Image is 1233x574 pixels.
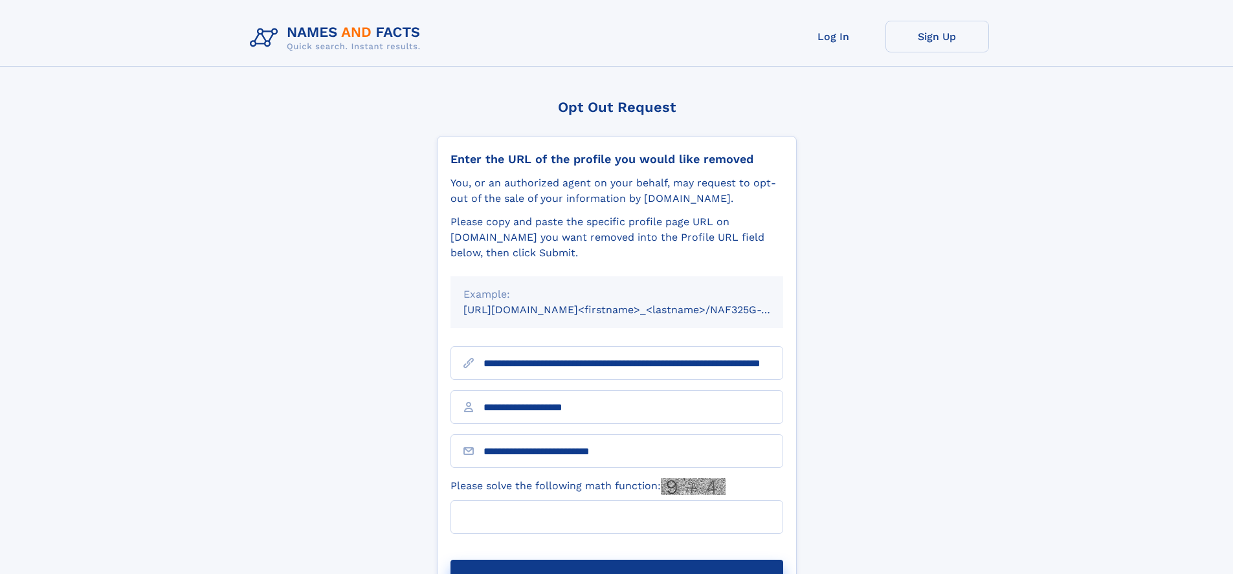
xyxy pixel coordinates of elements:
label: Please solve the following math function: [450,478,726,495]
img: Logo Names and Facts [245,21,431,56]
a: Sign Up [885,21,989,52]
small: [URL][DOMAIN_NAME]<firstname>_<lastname>/NAF325G-xxxxxxxx [463,304,808,316]
a: Log In [782,21,885,52]
div: You, or an authorized agent on your behalf, may request to opt-out of the sale of your informatio... [450,175,783,206]
div: Example: [463,287,770,302]
div: Enter the URL of the profile you would like removed [450,152,783,166]
div: Please copy and paste the specific profile page URL on [DOMAIN_NAME] you want removed into the Pr... [450,214,783,261]
div: Opt Out Request [437,99,797,115]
